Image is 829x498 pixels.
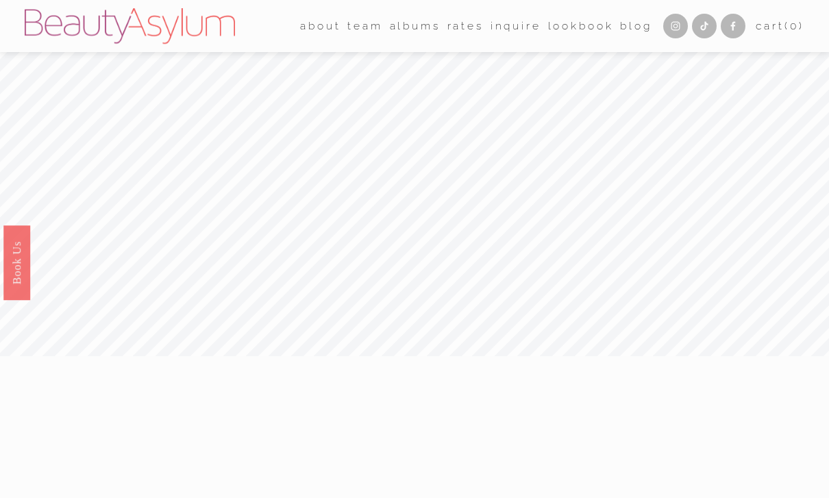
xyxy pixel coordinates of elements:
[347,16,383,37] a: folder dropdown
[756,16,804,36] a: 0 items in cart
[784,19,804,32] span: ( )
[548,16,614,37] a: Lookbook
[721,14,745,38] a: Facebook
[692,14,717,38] a: TikTok
[25,8,235,44] img: Beauty Asylum | Bridal Hair &amp; Makeup Charlotte &amp; Atlanta
[491,16,541,37] a: Inquire
[390,16,441,37] a: albums
[620,16,652,37] a: Blog
[300,16,341,36] span: about
[347,16,383,36] span: team
[3,225,30,299] a: Book Us
[790,19,799,32] span: 0
[300,16,341,37] a: folder dropdown
[663,14,688,38] a: Instagram
[447,16,484,37] a: Rates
